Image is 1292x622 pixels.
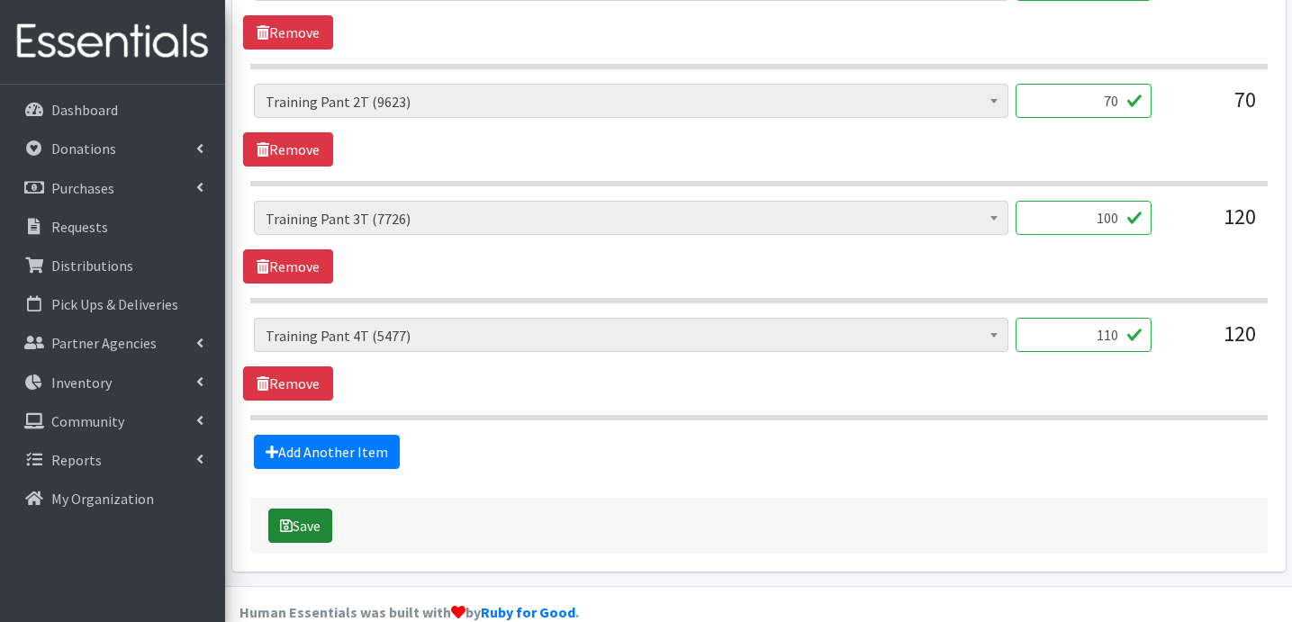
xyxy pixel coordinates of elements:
[51,451,102,469] p: Reports
[7,170,218,206] a: Purchases
[51,179,114,197] p: Purchases
[243,15,333,50] a: Remove
[51,101,118,119] p: Dashboard
[1166,201,1256,249] div: 120
[254,318,1008,352] span: Training Pant 4T (5477)
[51,218,108,236] p: Requests
[254,84,1008,118] span: Training Pant 2T (9623)
[7,12,218,72] img: HumanEssentials
[266,323,997,348] span: Training Pant 4T (5477)
[51,490,154,508] p: My Organization
[7,365,218,401] a: Inventory
[243,366,333,401] a: Remove
[51,140,116,158] p: Donations
[7,209,218,245] a: Requests
[254,435,400,469] a: Add Another Item
[1166,84,1256,132] div: 70
[51,295,178,313] p: Pick Ups & Deliveries
[7,481,218,517] a: My Organization
[51,412,124,430] p: Community
[7,325,218,361] a: Partner Agencies
[243,249,333,284] a: Remove
[254,201,1008,235] span: Training Pant 3T (7726)
[51,374,112,392] p: Inventory
[1016,318,1152,352] input: Quantity
[7,248,218,284] a: Distributions
[481,603,575,621] a: Ruby for Good
[239,603,579,621] strong: Human Essentials was built with by .
[1016,201,1152,235] input: Quantity
[7,442,218,478] a: Reports
[266,89,997,114] span: Training Pant 2T (9623)
[243,132,333,167] a: Remove
[266,206,997,231] span: Training Pant 3T (7726)
[7,286,218,322] a: Pick Ups & Deliveries
[51,334,157,352] p: Partner Agencies
[1016,84,1152,118] input: Quantity
[1166,318,1256,366] div: 120
[268,509,332,543] button: Save
[7,403,218,439] a: Community
[51,257,133,275] p: Distributions
[7,92,218,128] a: Dashboard
[7,131,218,167] a: Donations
